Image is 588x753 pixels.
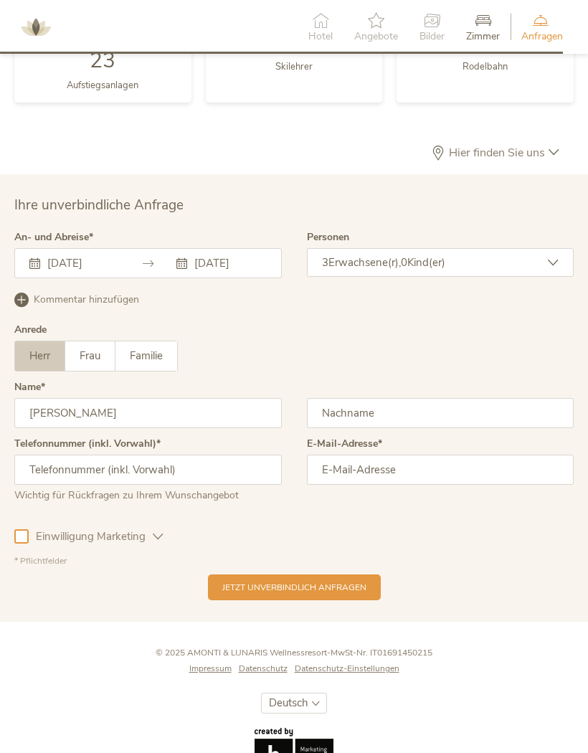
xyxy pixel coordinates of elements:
[44,256,119,270] input: Anreise
[14,232,93,242] label: An- und Abreise
[239,663,295,675] a: Datenschutz
[401,255,407,270] span: 0
[307,398,574,428] input: Nachname
[14,455,282,485] input: Telefonnummer (inkl. Vorwahl)
[14,485,282,503] div: Wichtig für Rückfragen zu Ihrem Wunschangebot
[130,349,163,363] span: Familie
[275,60,313,73] span: Skilehrer
[90,46,115,75] span: 23
[222,582,366,594] span: Jetzt unverbindlich anfragen
[14,398,282,428] input: Vorname
[14,555,574,567] div: * Pflichtfelder
[295,663,399,675] a: Datenschutz-Einstellungen
[307,232,349,242] label: Personen
[327,647,331,658] span: -
[29,349,50,363] span: Herr
[239,663,288,674] span: Datenschutz
[328,255,401,270] span: Erwachsene(r),
[189,663,232,674] span: Impressum
[14,22,57,32] a: AMONTI & LUNARIS Wellnessresort
[331,647,432,658] span: MwSt-Nr. IT01691450215
[29,529,153,544] span: Einwilligung Marketing
[307,439,382,449] label: E-Mail-Adresse
[445,147,549,158] span: Hier finden Sie uns
[156,647,327,658] span: © 2025 AMONTI & LUNARIS Wellnessresort
[189,663,239,675] a: Impressum
[407,255,445,270] span: Kind(er)
[80,349,100,363] span: Frau
[307,455,574,485] input: E-Mail-Adresse
[14,196,184,214] span: Ihre unverbindliche Anfrage
[34,293,139,307] span: Kommentar hinzufügen
[466,32,500,42] span: Zimmer
[14,439,161,449] label: Telefonnummer (inkl. Vorwahl)
[14,325,47,335] div: Anrede
[14,382,45,392] label: Name
[521,32,563,42] span: Anfragen
[354,32,398,42] span: Angebote
[308,32,333,42] span: Hotel
[191,256,266,270] input: Abreise
[14,6,57,49] img: AMONTI & LUNARIS Wellnessresort
[463,60,508,73] span: Rodelbahn
[419,32,445,42] span: Bilder
[322,255,328,270] span: 3
[67,79,138,92] span: Aufstiegsanlagen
